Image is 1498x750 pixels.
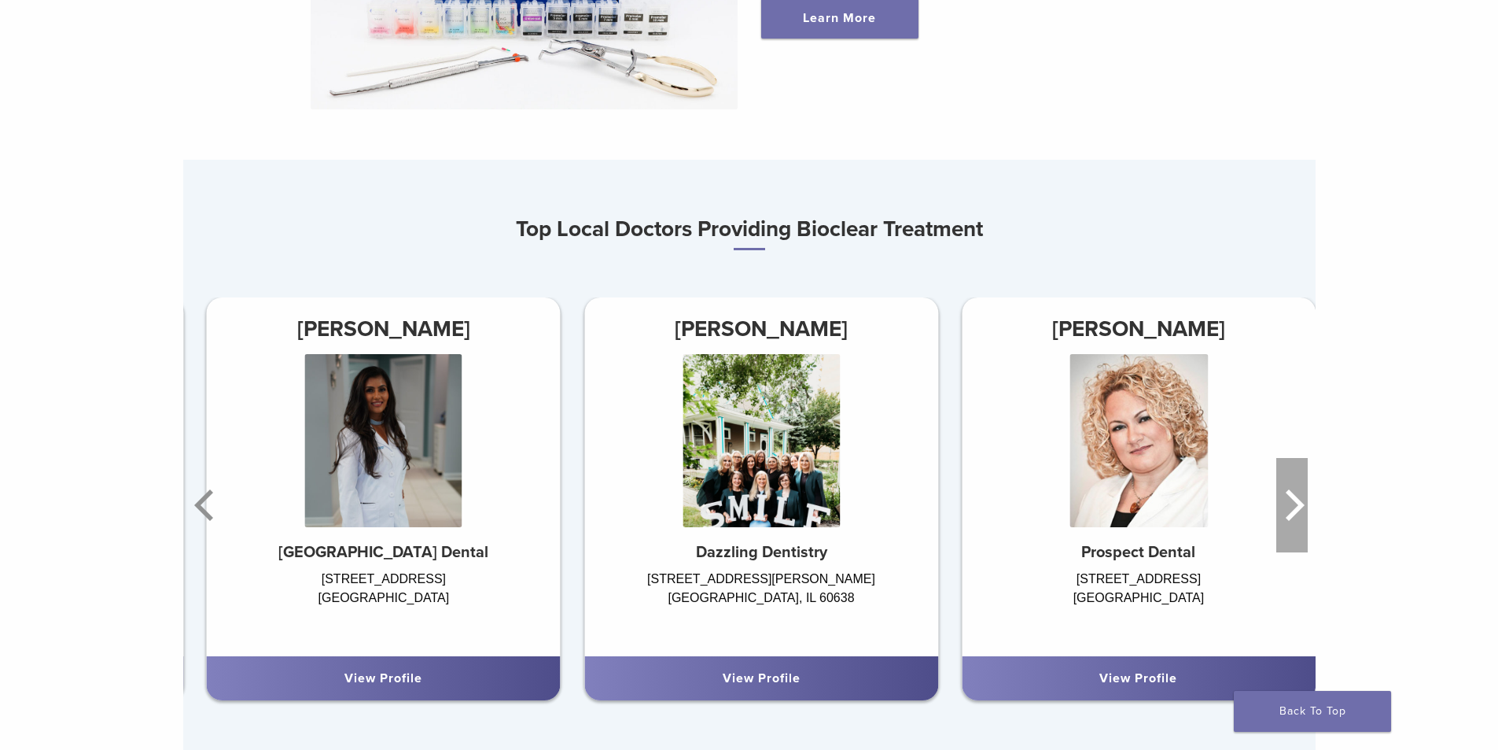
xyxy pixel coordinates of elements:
[1234,691,1391,732] a: Back To Top
[278,543,488,562] strong: [GEOGRAPHIC_DATA] Dental
[683,354,840,527] img: Dr. Margaret Radziszewski
[191,458,223,552] button: Previous
[183,210,1316,250] h3: Top Local Doctors Providing Bioclear Treatment
[207,570,561,641] div: [STREET_ADDRESS] [GEOGRAPHIC_DATA]
[1069,354,1208,527] img: Dr. Kathy Pawlusiewicz
[344,671,422,686] a: View Profile
[305,354,462,527] img: Dr. Bhumika Patel
[962,310,1316,348] h3: [PERSON_NAME]
[962,570,1316,641] div: [STREET_ADDRESS] [GEOGRAPHIC_DATA]
[696,543,827,562] strong: Dazzling Dentistry
[1099,671,1177,686] a: View Profile
[207,310,561,348] h3: [PERSON_NAME]
[1081,543,1195,562] strong: Prospect Dental
[723,671,801,686] a: View Profile
[584,310,938,348] h3: [PERSON_NAME]
[584,570,938,641] div: [STREET_ADDRESS][PERSON_NAME] [GEOGRAPHIC_DATA], IL 60638
[1276,458,1308,552] button: Next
